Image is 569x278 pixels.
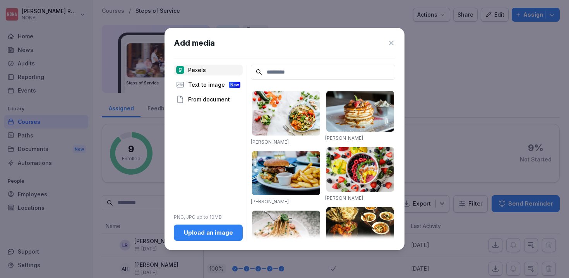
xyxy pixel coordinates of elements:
[176,66,184,74] img: pexels.png
[326,91,394,132] img: pexels-photo-376464.jpeg
[174,37,215,49] h1: Add media
[326,147,394,192] img: pexels-photo-1099680.jpeg
[174,94,243,105] div: From document
[252,91,320,136] img: pexels-photo-1640777.jpeg
[251,139,289,145] a: [PERSON_NAME]
[174,214,243,221] p: PNG, JPG up to 10MB
[251,199,289,204] a: [PERSON_NAME]
[325,195,363,201] a: [PERSON_NAME]
[229,82,240,88] div: New
[174,65,243,76] div: Pexels
[252,151,320,196] img: pexels-photo-70497.jpeg
[174,79,243,90] div: Text to image
[180,228,237,237] div: Upload an image
[252,211,320,255] img: pexels-photo-1279330.jpeg
[326,207,394,244] img: pexels-photo-958545.jpeg
[325,135,363,141] a: [PERSON_NAME]
[174,225,243,241] button: Upload an image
